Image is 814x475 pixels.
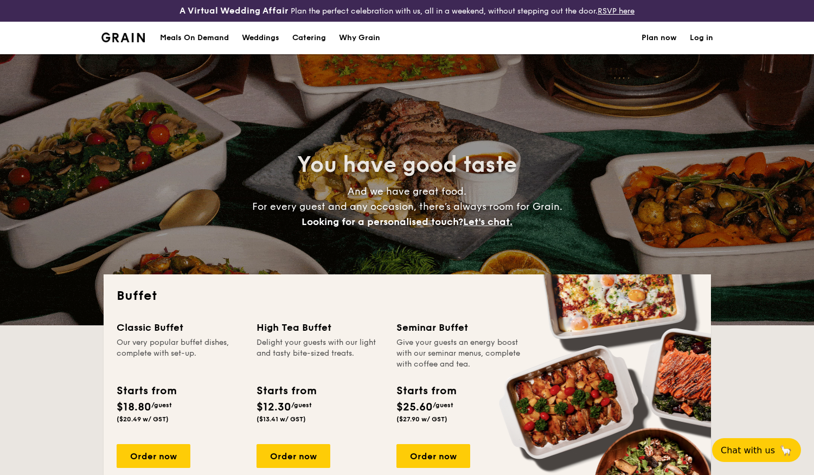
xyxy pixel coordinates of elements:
a: Logotype [101,33,145,42]
span: /guest [151,401,172,409]
button: Chat with us🦙 [712,438,801,462]
div: Order now [396,444,470,468]
h1: Catering [292,22,326,54]
div: Seminar Buffet [396,320,523,335]
span: /guest [433,401,453,409]
div: Order now [117,444,190,468]
div: Give your guests an energy boost with our seminar menus, complete with coffee and tea. [396,337,523,374]
div: High Tea Buffet [257,320,383,335]
span: Let's chat. [463,216,512,228]
a: Meals On Demand [153,22,235,54]
a: Log in [690,22,713,54]
span: ($27.90 w/ GST) [396,415,447,423]
div: Order now [257,444,330,468]
span: 🦙 [779,444,792,457]
span: Chat with us [721,445,775,455]
div: Starts from [396,383,456,399]
a: Weddings [235,22,286,54]
span: $12.30 [257,401,291,414]
span: $18.80 [117,401,151,414]
div: Starts from [117,383,176,399]
a: Why Grain [332,22,387,54]
h4: A Virtual Wedding Affair [180,4,289,17]
h2: Buffet [117,287,698,305]
img: Grain [101,33,145,42]
a: Catering [286,22,332,54]
span: /guest [291,401,312,409]
div: Weddings [242,22,279,54]
div: Why Grain [339,22,380,54]
div: Classic Buffet [117,320,243,335]
span: ($13.41 w/ GST) [257,415,306,423]
a: Plan now [642,22,677,54]
div: Starts from [257,383,316,399]
div: Our very popular buffet dishes, complete with set-up. [117,337,243,374]
div: Meals On Demand [160,22,229,54]
span: $25.60 [396,401,433,414]
div: Delight your guests with our light and tasty bite-sized treats. [257,337,383,374]
div: Plan the perfect celebration with us, all in a weekend, without stepping out the door. [136,4,678,17]
a: RSVP here [598,7,634,16]
span: ($20.49 w/ GST) [117,415,169,423]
